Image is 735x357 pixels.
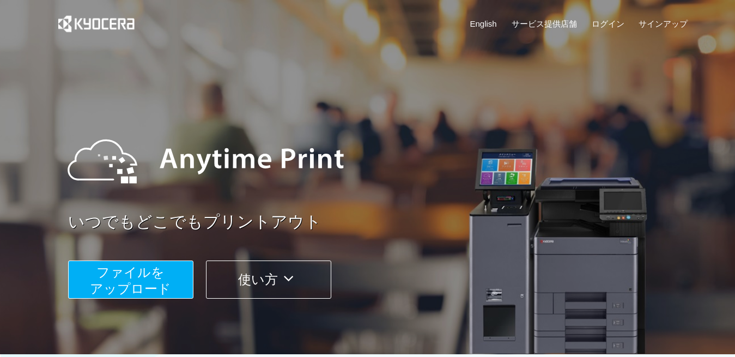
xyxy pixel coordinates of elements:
[512,18,577,29] a: サービス提供店舗
[68,210,695,234] a: いつでもどこでもプリントアウト
[592,18,624,29] a: ログイン
[90,265,171,296] span: ファイルを ​​アップロード
[639,18,688,29] a: サインアップ
[470,18,497,29] a: English
[68,261,193,299] button: ファイルを​​アップロード
[206,261,331,299] button: 使い方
